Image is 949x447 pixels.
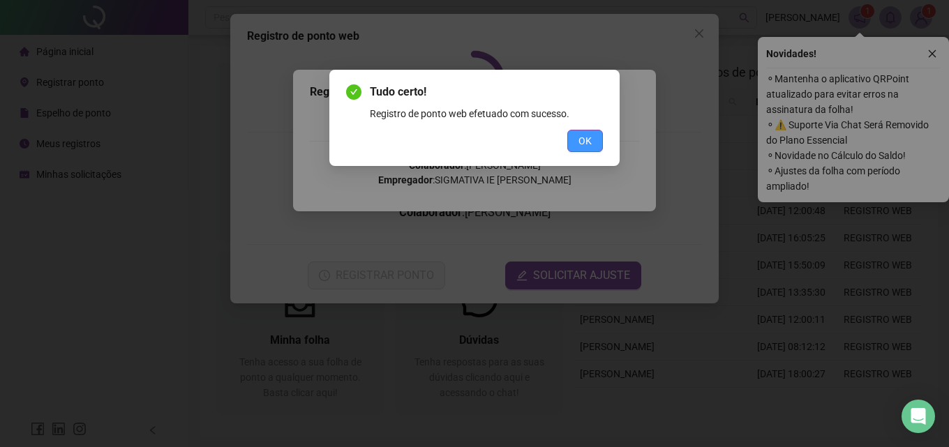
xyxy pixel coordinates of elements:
[370,84,603,100] span: Tudo certo!
[902,400,935,433] div: Open Intercom Messenger
[567,130,603,152] button: OK
[578,133,592,149] span: OK
[370,106,603,121] div: Registro de ponto web efetuado com sucesso.
[346,84,361,100] span: check-circle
